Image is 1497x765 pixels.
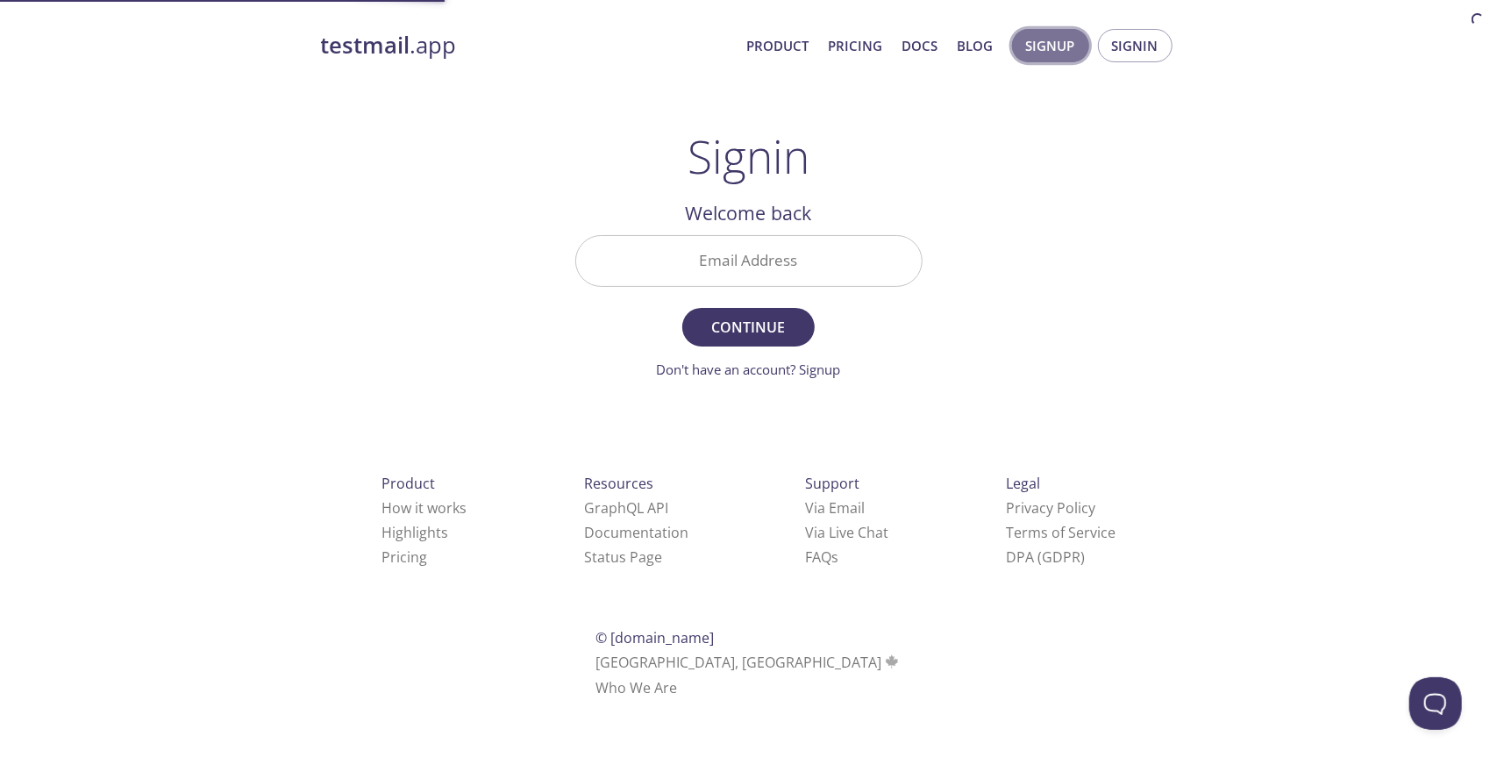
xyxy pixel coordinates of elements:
[584,474,653,493] span: Resources
[805,523,888,542] a: Via Live Chat
[381,523,448,542] a: Highlights
[381,547,427,567] a: Pricing
[321,31,733,61] a: testmail.app
[1006,523,1116,542] a: Terms of Service
[702,315,795,340] span: Continue
[1026,34,1075,57] span: Signup
[688,130,809,182] h1: Signin
[902,34,938,57] a: Docs
[1112,34,1158,57] span: Signin
[381,474,435,493] span: Product
[595,628,714,647] span: © [DOMAIN_NAME]
[805,498,865,518] a: Via Email
[1098,29,1173,62] button: Signin
[595,653,902,672] span: [GEOGRAPHIC_DATA], [GEOGRAPHIC_DATA]
[682,308,814,347] button: Continue
[657,361,841,378] a: Don't have an account? Signup
[805,474,859,493] span: Support
[829,34,883,57] a: Pricing
[584,547,662,567] a: Status Page
[321,30,410,61] strong: testmail
[1409,677,1462,730] iframe: Help Scout Beacon - Open
[584,523,688,542] a: Documentation
[747,34,809,57] a: Product
[1006,547,1085,567] a: DPA (GDPR)
[958,34,994,57] a: Blog
[584,498,668,518] a: GraphQL API
[831,547,838,567] span: s
[1006,474,1040,493] span: Legal
[805,547,838,567] a: FAQ
[575,198,923,228] h2: Welcome back
[381,498,467,518] a: How it works
[1006,498,1095,518] a: Privacy Policy
[595,678,677,697] a: Who We Are
[1012,29,1089,62] button: Signup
